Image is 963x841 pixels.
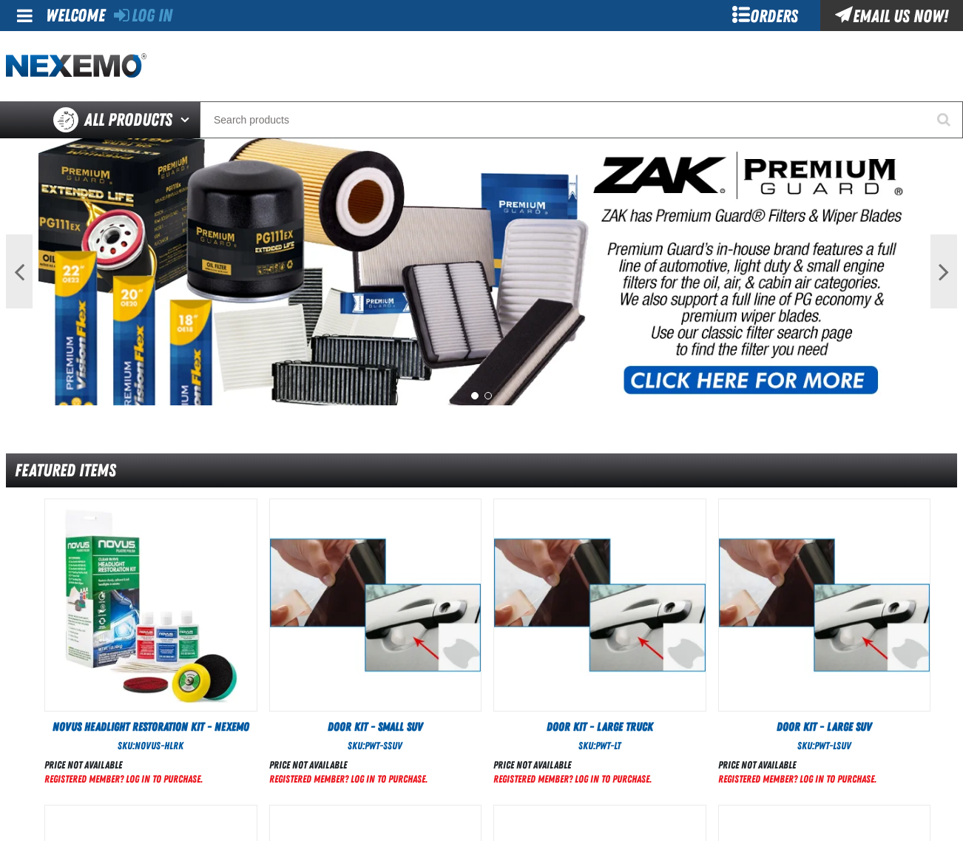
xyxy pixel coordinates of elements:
[6,453,957,488] div: Featured Items
[930,234,957,308] button: Next
[493,758,652,772] div: Price not available
[175,101,200,138] button: Open All Products pages
[718,719,931,735] a: Door Kit - Large SUV
[53,720,249,734] span: Novus Headlight Restoration Kit - Nexemo
[135,740,183,752] span: NOVUS-HLRK
[484,392,492,399] button: 2 of 2
[718,739,931,753] div: SKU:
[814,740,851,752] span: PWT-LSUV
[44,719,257,735] a: Novus Headlight Restoration Kit - Nexemo
[493,719,706,735] a: Door Kit - Large Truck
[365,740,402,752] span: PWT-SSUV
[718,758,876,772] div: Price not available
[777,720,872,734] span: Door Kit - Large SUV
[328,720,423,734] span: Door Kit - Small SUV
[38,138,925,405] img: PG Filters & Wipers
[493,739,706,753] div: SKU:
[269,758,428,772] div: Price not available
[6,53,146,79] img: Nexemo logo
[6,234,33,308] button: Previous
[493,773,652,785] a: Registered Member? Log In to purchase.
[494,499,706,711] img: Door Kit - Large Truck
[44,758,203,772] div: Price not available
[269,719,482,735] a: Door Kit - Small SUV
[718,773,876,785] a: Registered Member? Log In to purchase.
[114,5,172,26] a: Log In
[270,499,481,711] img: Door Kit - Small SUV
[44,739,257,753] div: SKU:
[719,499,930,711] : View Details of the Door Kit - Large SUV
[269,739,482,753] div: SKU:
[84,107,172,133] span: All Products
[45,499,257,711] : View Details of the Novus Headlight Restoration Kit - Nexemo
[547,720,653,734] span: Door Kit - Large Truck
[595,740,621,752] span: PWT-LT
[471,392,479,399] button: 1 of 2
[269,773,428,785] a: Registered Member? Log In to purchase.
[45,499,257,711] img: Novus Headlight Restoration Kit - Nexemo
[270,499,481,711] : View Details of the Door Kit - Small SUV
[44,773,203,785] a: Registered Member? Log In to purchase.
[926,101,963,138] button: Start Searching
[719,499,930,711] img: Door Kit - Large SUV
[494,499,706,711] : View Details of the Door Kit - Large Truck
[200,101,963,138] input: Search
